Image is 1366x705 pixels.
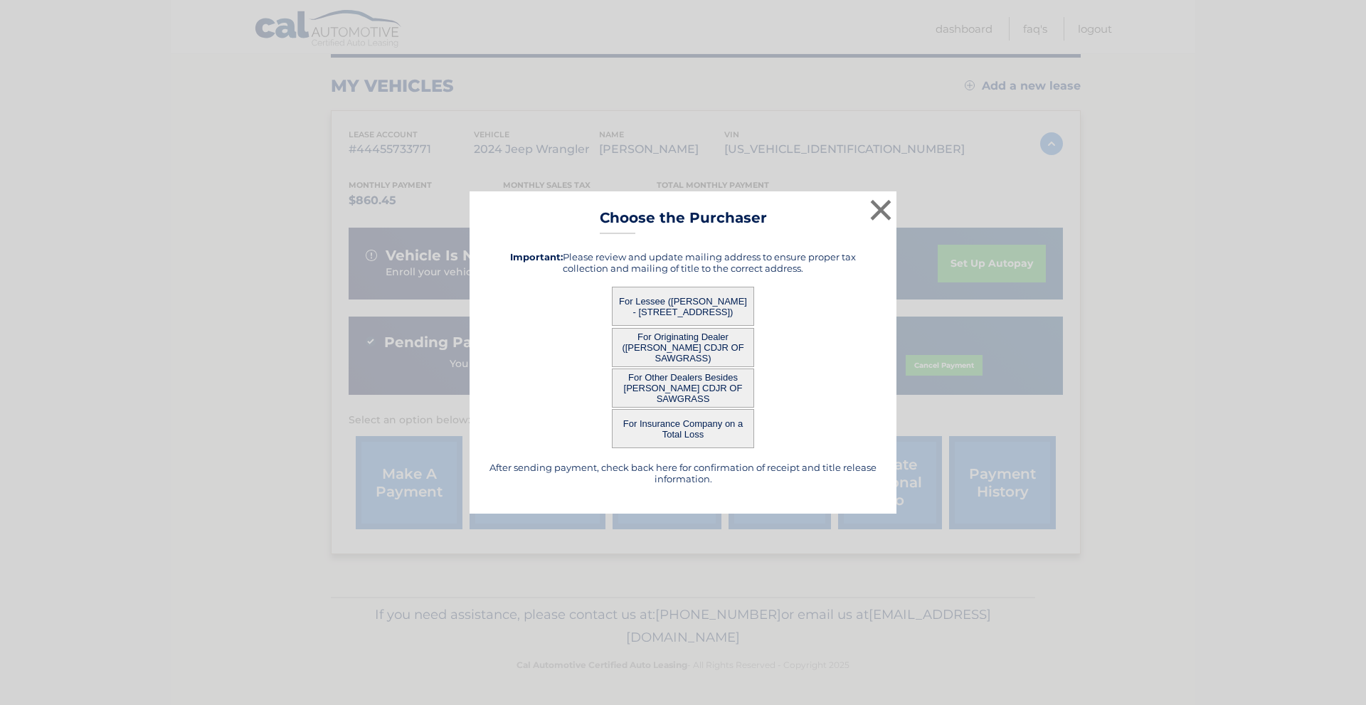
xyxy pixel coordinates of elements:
[600,209,767,234] h3: Choose the Purchaser
[487,251,879,274] h5: Please review and update mailing address to ensure proper tax collection and mailing of title to ...
[612,369,754,408] button: For Other Dealers Besides [PERSON_NAME] CDJR OF SAWGRASS
[612,287,754,326] button: For Lessee ([PERSON_NAME] - [STREET_ADDRESS])
[612,409,754,448] button: For Insurance Company on a Total Loss
[510,251,563,263] strong: Important:
[867,196,895,224] button: ×
[487,462,879,484] h5: After sending payment, check back here for confirmation of receipt and title release information.
[612,328,754,367] button: For Originating Dealer ([PERSON_NAME] CDJR OF SAWGRASS)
